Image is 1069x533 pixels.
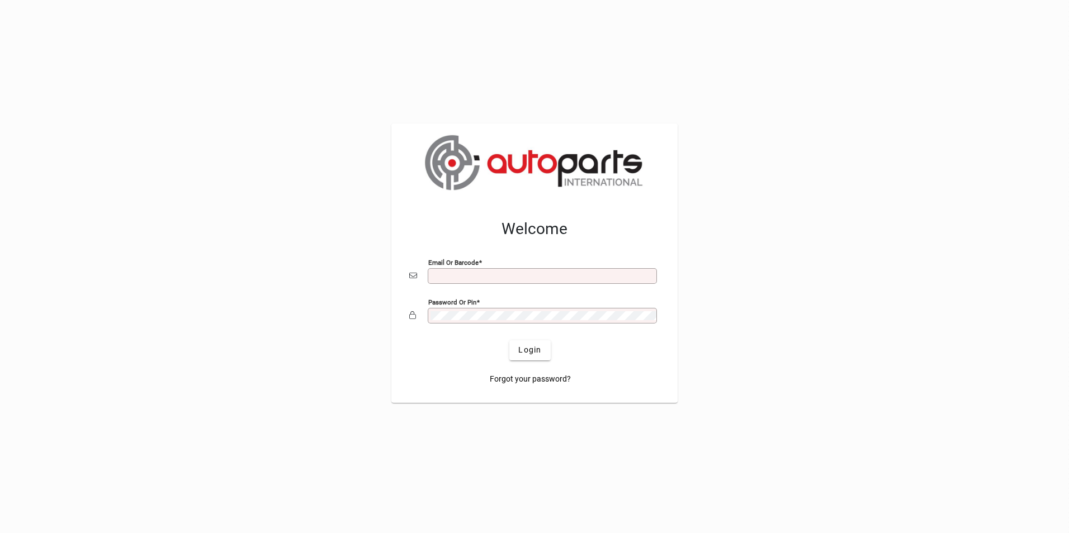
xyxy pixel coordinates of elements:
[485,369,575,389] a: Forgot your password?
[490,373,571,385] span: Forgot your password?
[518,344,541,356] span: Login
[409,220,660,239] h2: Welcome
[428,298,476,306] mat-label: Password or Pin
[428,258,479,266] mat-label: Email or Barcode
[509,340,550,360] button: Login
